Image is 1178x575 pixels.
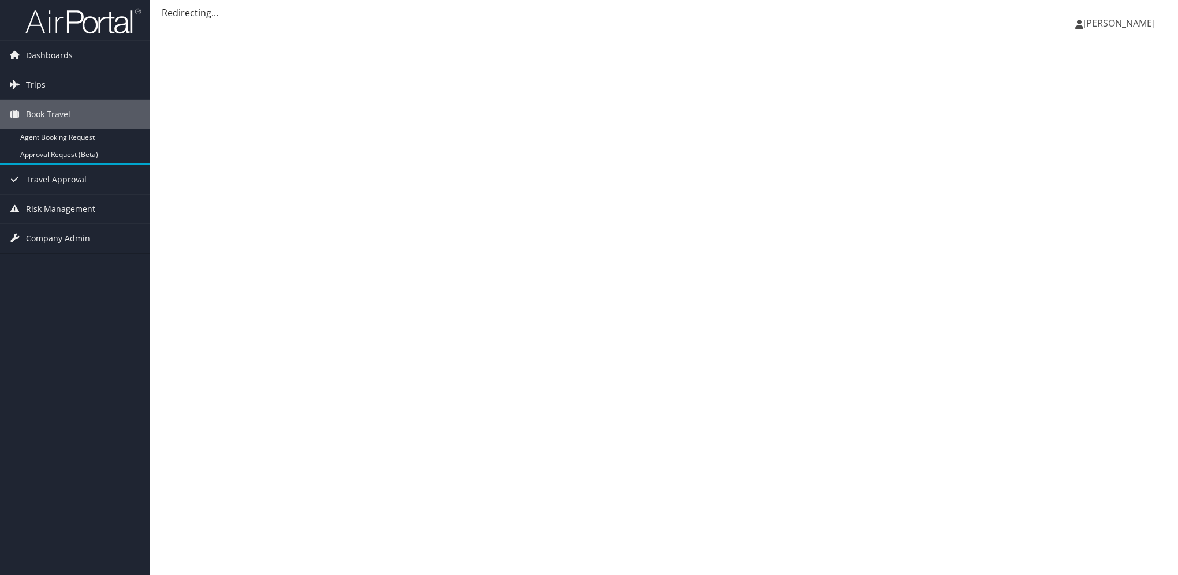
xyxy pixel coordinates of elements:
[26,70,46,99] span: Trips
[26,100,70,129] span: Book Travel
[1083,17,1155,29] span: [PERSON_NAME]
[26,195,95,223] span: Risk Management
[1075,6,1166,40] a: [PERSON_NAME]
[26,224,90,253] span: Company Admin
[25,8,141,35] img: airportal-logo.png
[26,165,87,194] span: Travel Approval
[162,6,1166,20] div: Redirecting...
[26,41,73,70] span: Dashboards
